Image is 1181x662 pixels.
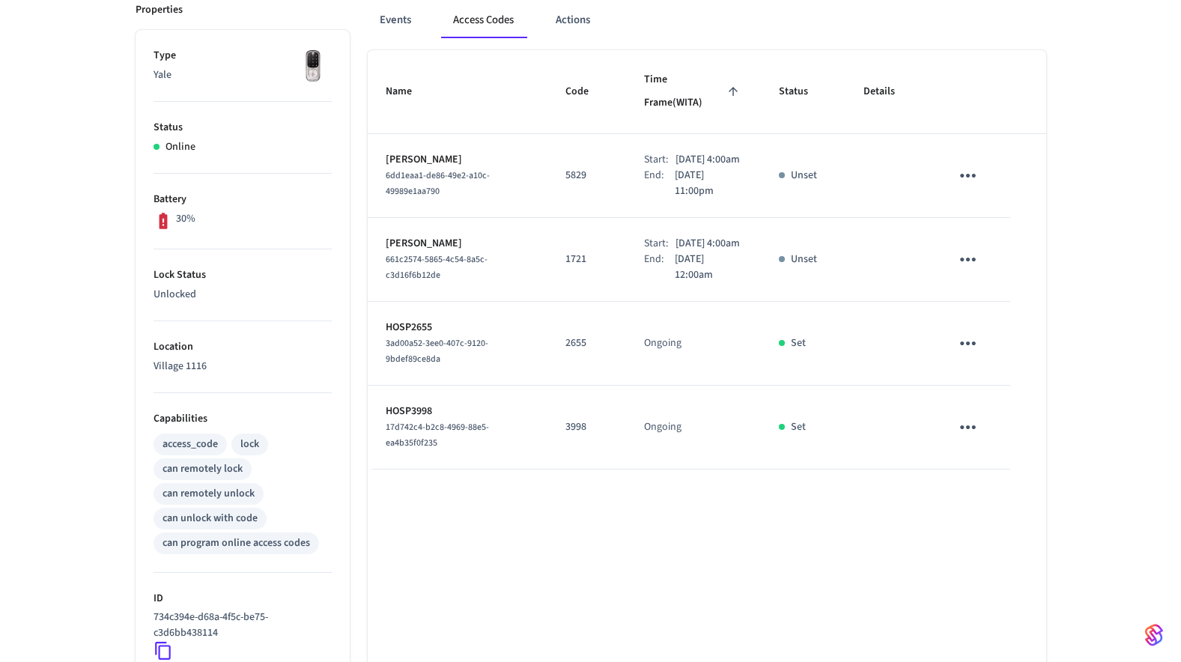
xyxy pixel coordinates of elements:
span: Details [863,80,914,103]
p: Set [791,419,806,435]
p: ID [154,591,332,607]
button: Actions [544,2,602,38]
div: Start: [644,236,675,252]
p: Yale [154,67,332,83]
p: [DATE] 11:00pm [675,168,743,199]
p: 30% [176,211,195,227]
div: can program online access codes [163,535,310,551]
div: End: [644,168,675,199]
p: HOSP3998 [386,404,529,419]
table: sticky table [368,50,1046,470]
span: Name [386,80,431,103]
button: Events [368,2,423,38]
p: Properties [136,2,183,18]
span: 17d742c4-b2c8-4969-88e5-ea4b35f0f235 [386,421,489,449]
p: [PERSON_NAME] [386,152,529,168]
p: Location [154,339,332,355]
p: [DATE] 4:00am [675,236,740,252]
p: Unset [791,252,817,267]
p: Status [154,120,332,136]
p: [DATE] 12:00am [675,252,743,283]
div: access_code [163,437,218,452]
div: can remotely unlock [163,486,255,502]
div: End: [644,252,675,283]
p: 3998 [565,419,608,435]
span: Status [779,80,828,103]
div: Start: [644,152,675,168]
p: Set [791,335,806,351]
p: Battery [154,192,332,207]
img: Yale Assure Touchscreen Wifi Smart Lock, Satin Nickel, Front [294,48,332,85]
span: 661c2574-5865-4c54-8a5c-c3d16f6b12de [386,253,488,282]
td: Ongoing [626,302,761,386]
p: 2655 [565,335,608,351]
p: HOSP2655 [386,320,529,335]
button: Access Codes [441,2,526,38]
p: Unset [791,168,817,183]
p: [DATE] 4:00am [675,152,740,168]
span: 6dd1eaa1-de86-49e2-a10c-49989e1aa790 [386,169,490,198]
p: Unlocked [154,287,332,303]
td: Ongoing [626,386,761,470]
div: lock [240,437,259,452]
p: Online [166,139,195,155]
div: can unlock with code [163,511,258,526]
p: Capabilities [154,411,332,427]
p: Type [154,48,332,64]
p: Village 1116 [154,359,332,374]
span: 3ad00a52-3ee0-407c-9120-9bdef89ce8da [386,337,488,365]
div: can remotely lock [163,461,243,477]
p: Lock Status [154,267,332,283]
div: ant example [368,2,1046,38]
p: 5829 [565,168,608,183]
span: Time Frame(WITA) [644,68,743,115]
img: SeamLogoGradient.69752ec5.svg [1145,623,1163,647]
p: [PERSON_NAME] [386,236,529,252]
p: 1721 [565,252,608,267]
p: 734c394e-d68a-4f5c-be75-c3d6bb438114 [154,610,326,641]
span: Code [565,80,608,103]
